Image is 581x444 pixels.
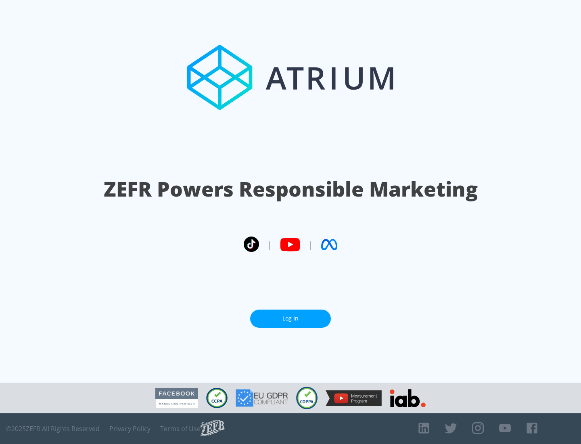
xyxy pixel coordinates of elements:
span: © 2025 ZEFR All Rights Reserved [6,425,100,433]
img: IAB [390,389,426,407]
a: Log In [250,310,331,328]
a: Privacy Policy [109,425,150,433]
h1: ZEFR Powers Responsible Marketing [104,175,478,203]
img: CCPA Compliant [206,388,228,408]
img: YouTube Measurement Program [326,390,382,406]
img: Facebook Marketing Partner [155,388,198,408]
a: Terms of Use [160,425,201,433]
img: COPPA Compliant [296,387,318,409]
img: GDPR Compliant [236,389,288,407]
span: | [308,239,313,251]
span: | [267,239,272,251]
